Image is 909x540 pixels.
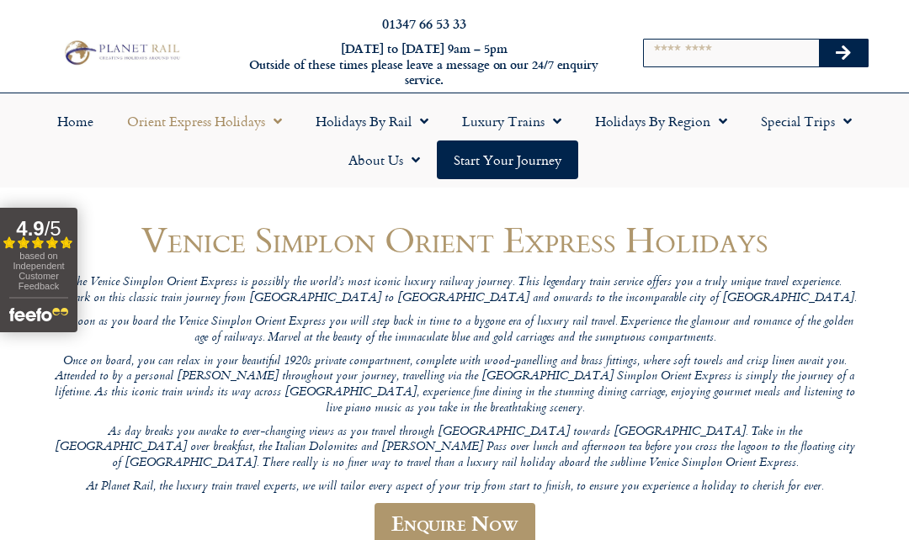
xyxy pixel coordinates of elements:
nav: Menu [8,102,901,179]
a: Special Trips [744,102,869,140]
h1: Venice Simplon Orient Express Holidays [50,220,858,259]
p: As soon as you board the Venice Simplon Orient Express you will step back in time to a bygone era... [50,315,858,346]
p: As day breaks you awake to ever-changing views as you travel through [GEOGRAPHIC_DATA] towards [G... [50,425,858,472]
a: About Us [332,140,437,179]
a: Luxury Trains [445,102,578,140]
p: Once on board, you can relax in your beautiful 1920s private compartment, complete with wood-pane... [50,354,858,417]
img: Planet Rail Train Holidays Logo [60,38,183,68]
a: Home [40,102,110,140]
h6: [DATE] to [DATE] 9am – 5pm Outside of these times please leave a message on our 24/7 enquiry serv... [247,41,602,88]
a: Holidays by Rail [299,102,445,140]
a: Holidays by Region [578,102,744,140]
p: At Planet Rail, the luxury train travel experts, we will tailor every aspect of your trip from st... [50,479,858,495]
a: Orient Express Holidays [110,102,299,140]
a: 01347 66 53 33 [382,13,466,33]
button: Search [819,40,868,66]
p: The Venice Simplon Orient Express is possibly the world’s most iconic luxury railway journey. Thi... [50,275,858,306]
a: Start your Journey [437,140,578,179]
